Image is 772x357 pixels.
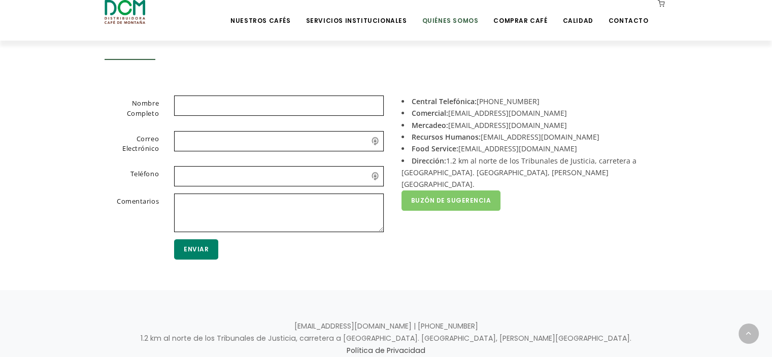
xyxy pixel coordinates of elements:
label: Correo Electrónico [92,131,167,157]
strong: Comercial: [412,108,448,118]
a: Quiénes Somos [416,1,484,25]
a: Nuestros Cafés [224,1,296,25]
label: Teléfono [92,166,167,184]
strong: Food Service: [412,144,458,153]
li: [EMAIL_ADDRESS][DOMAIN_NAME] [401,107,660,119]
a: Buzón de Sugerencia [401,190,501,211]
a: Política de Privacidad [347,345,425,355]
a: Servicios Institucionales [299,1,413,25]
label: Nombre Completo [92,95,167,122]
li: [EMAIL_ADDRESS][DOMAIN_NAME] [401,131,660,143]
a: Contacto [602,1,655,25]
label: Comentarios [92,193,167,230]
li: [EMAIL_ADDRESS][DOMAIN_NAME] [401,119,660,131]
a: Comprar Café [487,1,553,25]
li: 1.2 km al norte de los Tribunales de Justicia, carretera a [GEOGRAPHIC_DATA]. [GEOGRAPHIC_DATA], ... [401,155,660,190]
button: Enviar [174,239,218,259]
strong: Recursos Humanos: [412,132,481,142]
li: [EMAIL_ADDRESS][DOMAIN_NAME] [401,143,660,154]
strong: Mercadeo: [412,120,448,130]
a: Calidad [556,1,599,25]
strong: Central Telefónica: [412,96,477,106]
strong: Dirección: [412,156,446,166]
li: [PHONE_NUMBER] [401,95,660,107]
